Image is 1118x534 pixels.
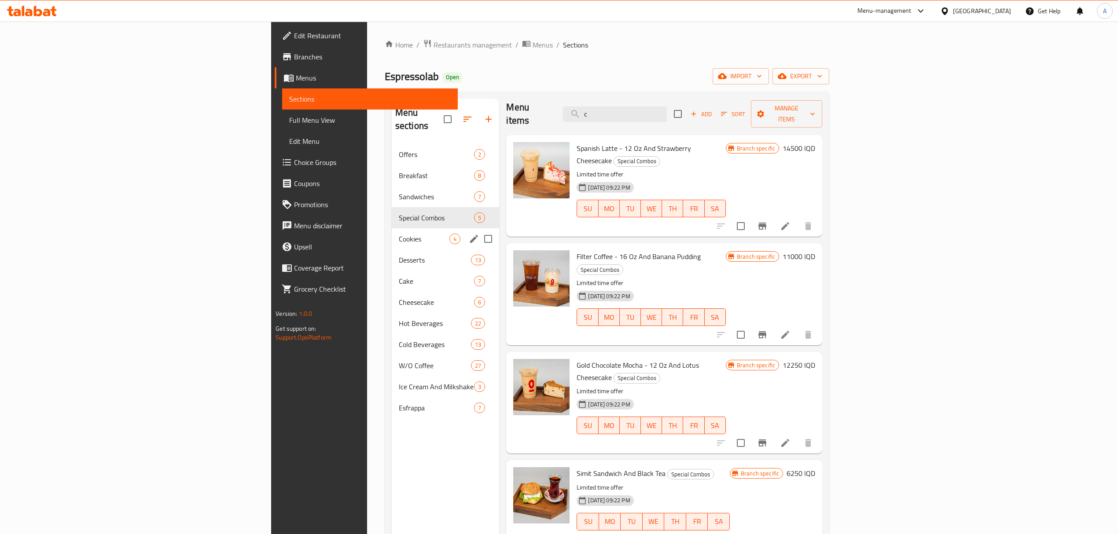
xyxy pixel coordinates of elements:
span: Cold Beverages [399,339,471,350]
span: TU [624,515,639,528]
span: FR [690,515,705,528]
div: Menu-management [857,6,912,16]
span: Branch specific [733,252,779,261]
span: 3 [474,383,485,391]
img: Simit Sandwich And Black Tea [513,467,570,523]
a: Edit menu item [780,221,791,231]
span: Offers [399,149,474,160]
span: [DATE] 09:22 PM [585,183,633,192]
button: WE [641,417,662,434]
span: TH [668,515,683,528]
a: Coupons [275,173,458,194]
span: SA [708,311,722,324]
span: 1.0.0 [298,308,312,319]
a: Edit Restaurant [275,25,458,46]
span: MO [602,419,616,432]
button: Branch-specific-item [752,324,773,345]
span: Hot Beverages [399,318,471,329]
span: Simit Sandwich And Black Tea [577,467,666,480]
div: Cake7 [392,271,500,292]
nav: breadcrumb [385,39,829,51]
p: Limited time offer [577,386,725,397]
span: Promotions [294,199,451,210]
span: TU [623,311,637,324]
button: TU [620,308,641,326]
div: items [474,381,485,392]
button: Add [687,107,715,121]
div: Esfrappa7 [392,397,500,418]
span: SU [581,419,595,432]
button: WE [641,200,662,217]
span: Edit Menu [289,136,451,146]
a: Edit menu item [780,438,791,448]
button: SU [577,200,598,217]
span: Special Combos [577,265,623,275]
span: WE [644,202,658,215]
div: [GEOGRAPHIC_DATA] [953,6,1011,16]
span: Upsell [294,241,451,252]
span: Edit Restaurant [294,30,451,41]
button: import [713,68,769,84]
span: [DATE] 09:22 PM [585,400,633,409]
div: Desserts13 [392,249,500,271]
span: WE [646,515,661,528]
div: items [474,212,485,223]
a: Menus [522,39,553,51]
h6: 6250 IQD [787,467,815,479]
div: Breakfast8 [392,165,500,186]
span: Sort [721,109,745,119]
div: items [474,402,485,413]
div: Special Combos [667,469,714,479]
a: Sections [282,88,458,110]
span: Manage items [758,103,815,125]
a: Menu disclaimer [275,215,458,236]
img: Filter Coffee - 16 Oz And Banana Pudding [513,250,570,307]
button: SA [705,417,726,434]
button: TU [620,417,641,434]
button: TH [664,513,686,530]
button: WE [643,513,665,530]
span: 5 [474,214,485,222]
button: SA [705,200,726,217]
span: A [1103,6,1107,16]
h6: 12250 IQD [783,359,815,371]
div: items [474,276,485,286]
nav: Menu sections [392,140,500,422]
span: 6 [474,298,485,307]
button: Manage items [751,100,822,128]
div: Special Combos [577,264,623,275]
span: SA [708,419,722,432]
button: MO [599,417,620,434]
span: Special Combos [614,156,660,166]
span: Branch specific [733,361,779,369]
span: MO [603,515,618,528]
span: SU [581,515,595,528]
span: Spanish Latte - 12 Oz And Strawberry Cheesecake [577,142,691,167]
span: 2 [474,150,485,159]
button: SA [708,513,730,530]
div: Special Combos [614,156,660,167]
div: items [471,318,485,329]
span: WE [644,419,658,432]
span: Filter Coffee - 16 Oz And Banana Pudding [577,250,701,263]
div: Special Combos [614,373,660,384]
span: Cheesecake [399,297,474,307]
div: Sandwiches7 [392,186,500,207]
span: Get support on: [276,323,316,334]
span: SU [581,311,595,324]
a: Choice Groups [275,152,458,173]
button: Add section [478,109,499,130]
span: 7 [474,193,485,201]
button: TH [662,200,683,217]
a: Coverage Report [275,257,458,278]
input: search [563,106,667,122]
div: Offers2 [392,144,500,165]
span: export [780,71,822,82]
span: Desserts [399,255,471,265]
p: Limited time offer [577,278,725,289]
span: TU [623,419,637,432]
button: SU [577,308,598,326]
button: MO [599,200,620,217]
